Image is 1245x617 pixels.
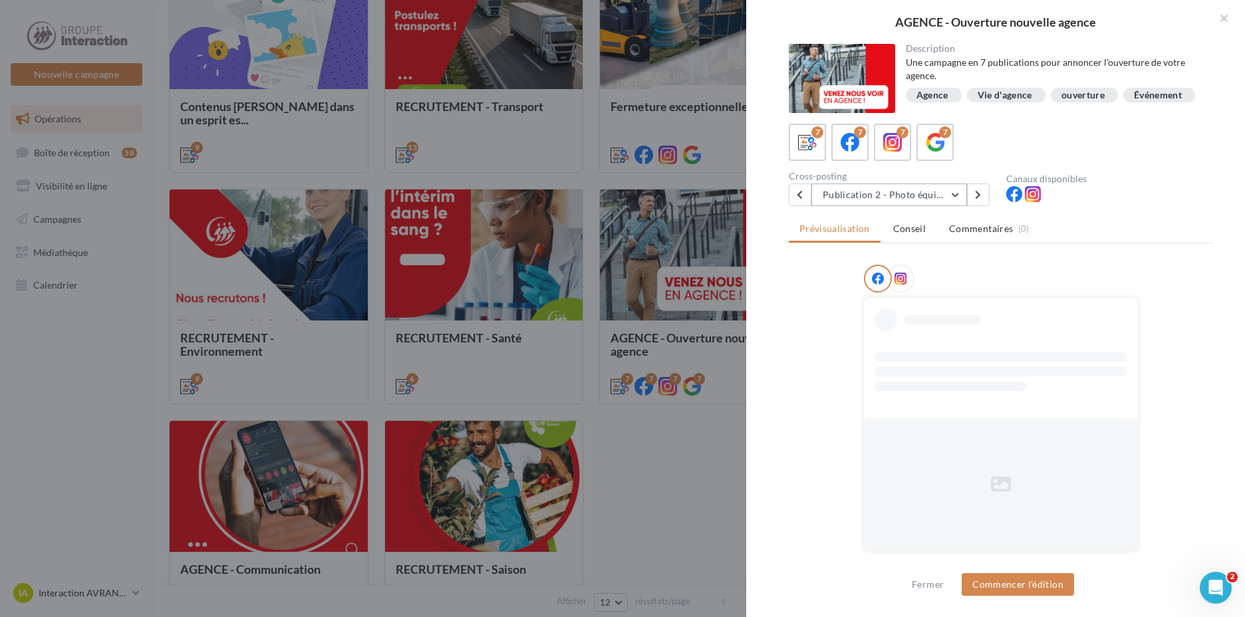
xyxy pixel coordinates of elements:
[1061,90,1105,100] div: ouverture
[916,90,948,100] div: Agence
[1227,572,1238,582] span: 2
[893,223,926,234] span: Conseil
[906,576,949,592] button: Fermer
[1200,572,1232,604] iframe: Intercom live chat
[939,126,951,138] div: 7
[906,56,1203,82] div: Une campagne en 7 publications pour annoncer l'ouverture de votre agence.
[811,126,823,138] div: 7
[1018,223,1030,234] span: (0)
[897,126,908,138] div: 7
[811,184,967,206] button: Publication 2 - Photo équipe
[978,90,1032,100] div: Vie d'agence
[1134,90,1182,100] div: Événement
[767,16,1224,28] div: AGENCE - Ouverture nouvelle agence
[854,126,866,138] div: 7
[962,573,1074,596] button: Commencer l'édition
[949,222,1013,235] span: Commentaires
[789,172,996,181] div: Cross-posting
[1006,174,1213,184] div: Canaux disponibles
[906,44,1203,53] div: Description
